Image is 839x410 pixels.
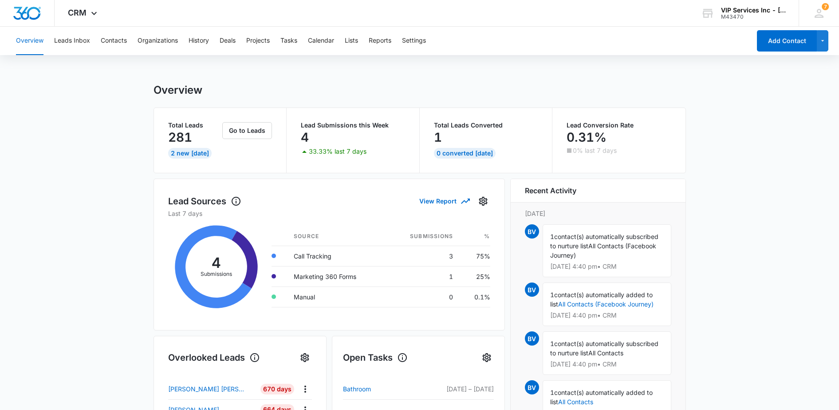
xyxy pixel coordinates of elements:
span: bv [525,283,539,297]
div: 2 New [DATE] [168,148,212,159]
button: Lists [345,27,358,55]
p: [DATE] [525,209,671,218]
span: contact(s) automatically subscribed to nurture list [550,340,658,357]
button: Contacts [101,27,127,55]
button: Settings [480,350,494,365]
p: Last 7 days [168,209,490,218]
th: % [460,227,490,246]
span: All Contacts [588,349,623,357]
div: 670 Days [260,384,294,394]
span: 7 [822,3,829,10]
button: Calendar [308,27,334,55]
th: Source [287,227,386,246]
button: Leads Inbox [54,27,90,55]
p: [DATE] – [DATE] [399,384,494,394]
h1: Lead Sources [168,195,241,208]
p: [DATE] 4:40 pm • CRM [550,361,664,367]
td: Marketing 360 Forms [287,266,386,287]
button: View Report [419,193,469,209]
span: contact(s) automatically added to list [550,389,653,406]
td: 0 [386,287,460,307]
p: 0% last 7 days [573,147,617,154]
button: Settings [298,350,312,365]
span: contact(s) automatically added to list [550,291,653,308]
a: All Contacts [558,398,593,406]
td: 25% [460,266,490,287]
button: Deals [220,27,236,55]
a: Bathroom [343,384,399,394]
span: 1 [550,233,554,240]
button: Go to Leads [222,122,272,139]
p: [DATE] 4:40 pm • CRM [550,312,664,318]
p: 4 [301,130,309,144]
td: Manual [287,287,386,307]
th: Submissions [386,227,460,246]
h1: Open Tasks [343,351,408,364]
h6: Recent Activity [525,185,576,196]
p: 1 [434,130,442,144]
a: Go to Leads [222,127,272,134]
span: bv [525,331,539,346]
p: Total Leads [168,122,221,128]
a: [PERSON_NAME] [PERSON_NAME] [168,384,258,394]
span: bv [525,224,539,239]
span: 1 [550,340,554,347]
span: All Contacts (Facebook Journey) [550,242,656,259]
p: [PERSON_NAME] [PERSON_NAME] [168,384,248,394]
span: contact(s) automatically subscribed to nurture list [550,233,658,250]
div: 0 Converted [DATE] [434,148,496,159]
button: Projects [246,27,270,55]
h1: Overview [154,84,202,97]
p: Lead Submissions this Week [301,122,405,128]
button: Tasks [280,27,297,55]
p: 281 [168,130,192,144]
h1: Overlooked Leads [168,351,260,364]
button: Overview [16,27,43,55]
button: History [189,27,209,55]
button: Organizations [138,27,178,55]
a: All Contacts (Facebook Journey) [558,300,654,308]
button: Actions [298,382,312,396]
span: bv [525,380,539,394]
button: Settings [476,194,490,208]
div: notifications count [822,3,829,10]
p: Total Leads Converted [434,122,538,128]
span: 1 [550,291,554,299]
button: Add Contact [757,30,817,52]
div: account name [721,7,786,14]
td: 0.1% [460,287,490,307]
span: CRM [68,8,87,17]
p: [DATE] 4:40 pm • CRM [550,263,664,270]
div: account id [721,14,786,20]
td: 1 [386,266,460,287]
button: Reports [369,27,391,55]
span: 1 [550,389,554,396]
td: 75% [460,246,490,266]
p: 0.31% [567,130,607,144]
td: 3 [386,246,460,266]
p: 33.33% last 7 days [309,148,366,155]
td: Call Tracking [287,246,386,266]
p: Lead Conversion Rate [567,122,671,128]
button: Settings [402,27,426,55]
